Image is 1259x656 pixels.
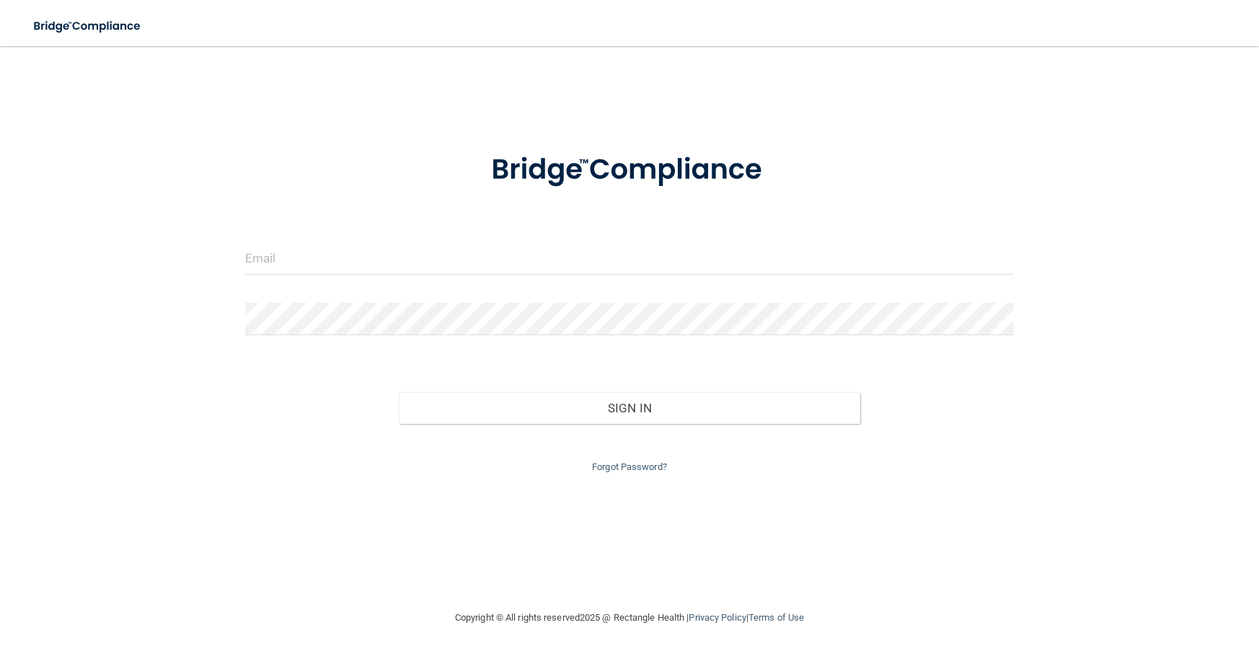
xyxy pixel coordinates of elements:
[748,612,804,623] a: Terms of Use
[366,595,893,641] div: Copyright © All rights reserved 2025 @ Rectangle Health | |
[689,612,746,623] a: Privacy Policy
[399,392,860,424] button: Sign In
[592,461,667,472] a: Forgot Password?
[461,133,798,208] img: bridge_compliance_login_screen.278c3ca4.svg
[22,12,154,41] img: bridge_compliance_login_screen.278c3ca4.svg
[245,242,1014,275] input: Email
